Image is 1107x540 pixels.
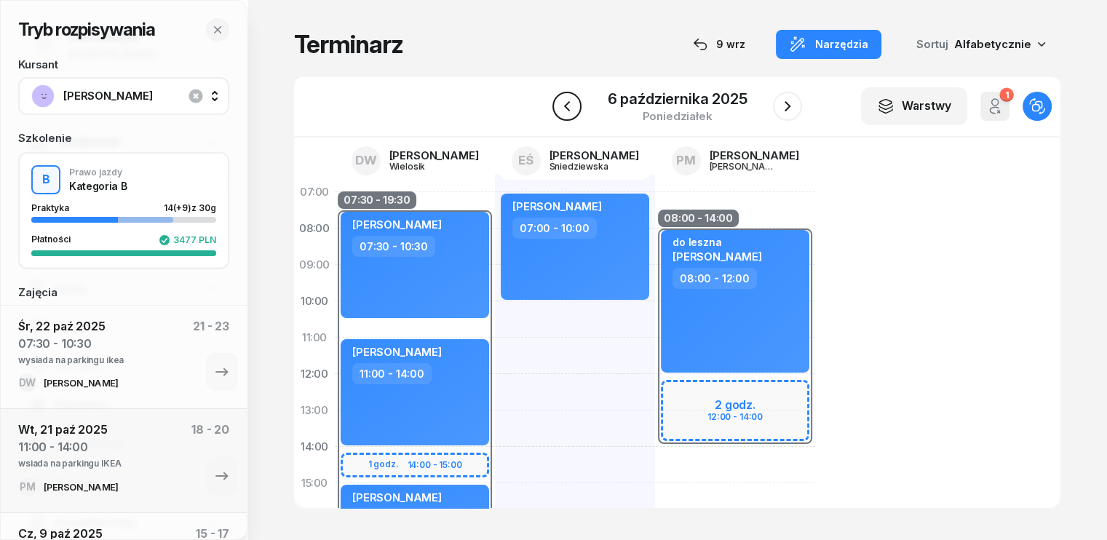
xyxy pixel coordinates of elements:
div: 3477 PLN [159,234,216,246]
span: Alfabetycznie [954,37,1031,51]
div: [PERSON_NAME] [44,482,118,491]
a: PM[PERSON_NAME][PERSON_NAME] [660,142,811,180]
div: [PERSON_NAME] [710,162,779,171]
div: 13:00 [294,392,335,429]
div: Śniedziewska [549,162,619,171]
button: Sortuj Alfabetycznie [899,29,1060,60]
div: 07:30 - 10:30 [18,335,124,352]
button: 9 wrz [680,30,758,59]
div: poniedziałek [608,111,747,122]
div: [PERSON_NAME] [389,150,479,161]
div: 14:00 [294,429,335,465]
div: Warstwy [877,97,951,116]
div: 18 - 20 [191,421,229,477]
div: wysiada na parkingu ikea [18,352,124,365]
span: EŚ [518,154,533,167]
div: 9 wrz [693,36,745,53]
div: 11:00 - 14:00 [18,438,121,456]
span: Sortuj [916,35,951,54]
div: 14 z 30g [164,203,216,213]
div: 09:00 [294,247,335,283]
span: (+9) [173,202,191,213]
div: wsiada na parkingu IKEA [18,456,121,468]
div: 10:00 [294,283,335,319]
span: DW [355,154,377,167]
div: 1 [999,88,1013,102]
a: DW[PERSON_NAME]Wielosik [340,142,491,180]
span: PM [20,482,35,492]
div: Śr, 22 paź 2025 [18,317,124,335]
div: [PERSON_NAME] [44,378,118,388]
h1: Terminarz [294,31,403,57]
div: 15:00 [294,465,335,501]
div: 6 października 2025 [608,92,747,106]
button: Narzędzia [776,30,881,59]
div: 12:00 [294,356,335,392]
span: Praktyka [31,202,69,213]
div: 11:00 [294,319,335,356]
a: EŚ[PERSON_NAME]Śniedziewska [500,142,651,180]
div: 16:00 [294,501,335,538]
div: Wielosik [389,162,459,171]
div: 07:00 [294,174,335,210]
button: BPrawo jazdyKategoria BPraktyka14(+9)z 30gPłatności3477 PLN [20,154,228,268]
div: [PERSON_NAME] [549,150,639,161]
div: 07:00 - 10:00 [512,218,597,239]
span: [PERSON_NAME] [63,87,216,106]
span: [PERSON_NAME] [512,199,602,213]
div: Płatności [31,234,79,246]
div: [PERSON_NAME] [710,150,799,161]
span: PM [676,154,696,167]
div: 08:00 [294,210,335,247]
div: 21 - 23 [193,317,229,373]
button: 1 [980,92,1009,121]
span: Narzędzia [815,36,868,53]
div: Wt, 21 paź 2025 [18,421,121,438]
h2: Tryb rozpisywania [18,18,155,41]
span: DW [19,378,36,388]
button: Warstwy [861,87,967,125]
